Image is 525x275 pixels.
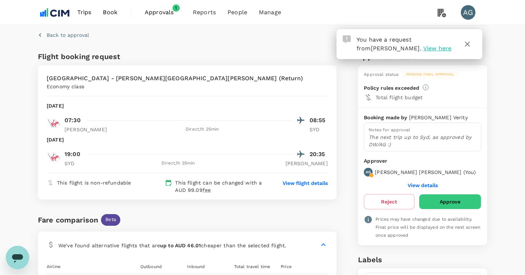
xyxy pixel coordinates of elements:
[364,157,481,165] p: Approver
[364,71,398,78] div: Approval status
[369,127,410,132] span: Notes for approval
[47,150,61,164] img: VA
[281,264,292,269] span: Price
[47,74,303,83] p: [GEOGRAPHIC_DATA] - [PERSON_NAME][GEOGRAPHIC_DATA][PERSON_NAME] (Return)
[111,126,293,133] div: Direct , 1h 25min
[193,8,216,17] span: Reports
[203,187,211,193] span: fee
[160,243,201,248] b: up to AUD 46.01
[364,194,414,209] button: Reject
[47,31,89,39] p: Back to approval
[47,116,61,131] img: VA
[172,4,180,12] span: 1
[285,160,328,167] p: [PERSON_NAME]
[310,150,328,159] p: 20:35
[6,246,29,269] iframe: Button to launch messaging window
[77,8,92,17] span: Trips
[419,194,481,209] button: Approve
[366,170,371,175] p: AG
[402,72,459,77] span: Pending final approval
[175,179,268,194] p: This flight can be changed with a AUD 99.09
[283,179,328,187] button: View flight details
[38,31,89,39] button: Back to approval
[423,45,451,52] span: View here
[87,160,269,167] div: Direct , 1h 35min
[375,169,476,176] p: [PERSON_NAME] [PERSON_NAME] ( You )
[364,114,409,121] p: Booking made by
[57,179,131,186] p: This flight is non-refundable
[408,182,438,188] button: View details
[234,264,271,269] span: Total travel time
[47,264,61,269] span: Airline
[47,102,64,109] p: [DATE]
[371,45,420,52] span: [PERSON_NAME]
[103,8,117,17] span: Book
[140,264,162,269] span: Outbound
[343,35,351,43] img: Approval Request
[65,150,80,159] p: 19:00
[376,217,480,238] span: Prices may have changed due to availability. Final price will be displayed on the next screen onc...
[38,214,98,226] div: Fare comparison
[47,83,84,90] p: Economy class
[461,5,475,20] div: AG
[58,242,286,249] p: We’ve found alternative flights that are cheaper than the selected flight.
[310,126,328,133] p: SYD
[65,160,83,167] p: SYD
[38,51,186,62] h6: Flight booking request
[187,264,205,269] span: Inbound
[364,84,419,92] p: Policy rules exceeded
[358,254,487,266] h6: Labels
[47,136,64,143] p: [DATE]
[369,133,477,148] p: The next trip up to Syd, as approved by DW/AG :)
[101,216,120,223] span: Beta
[145,8,181,17] span: Approvals
[65,126,107,133] p: [PERSON_NAME]
[357,36,421,52] span: You have a request from .
[38,4,71,20] img: CIM ENVIRONMENTAL PTY LTD
[310,116,328,125] p: 08:55
[376,94,481,101] p: Total flight budget
[227,8,247,17] span: People
[259,8,281,17] span: Manage
[409,114,468,121] p: [PERSON_NAME] Verity
[65,116,81,125] p: 07:30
